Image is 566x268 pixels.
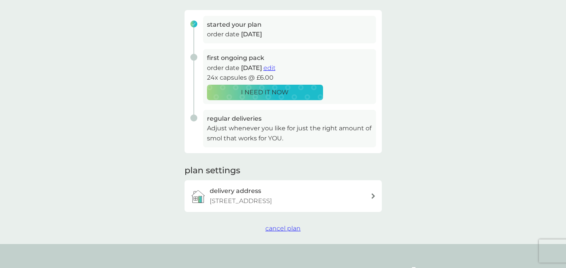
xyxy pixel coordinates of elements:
span: edit [263,64,275,72]
button: I NEED IT NOW [207,85,323,100]
a: delivery address[STREET_ADDRESS] [185,180,382,212]
p: 24x capsules @ £6.00 [207,73,372,83]
span: cancel plan [265,225,301,232]
h2: plan settings [185,165,240,177]
p: order date [207,63,372,73]
h3: first ongoing pack [207,53,372,63]
p: I NEED IT NOW [241,87,289,97]
p: [STREET_ADDRESS] [210,196,272,206]
h3: regular deliveries [207,114,372,124]
span: [DATE] [241,64,262,72]
button: cancel plan [265,224,301,234]
button: edit [263,63,275,73]
span: [DATE] [241,31,262,38]
h3: started your plan [207,20,372,30]
h3: delivery address [210,186,261,196]
p: Adjust whenever you like for just the right amount of smol that works for YOU. [207,123,372,143]
p: order date [207,29,372,39]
